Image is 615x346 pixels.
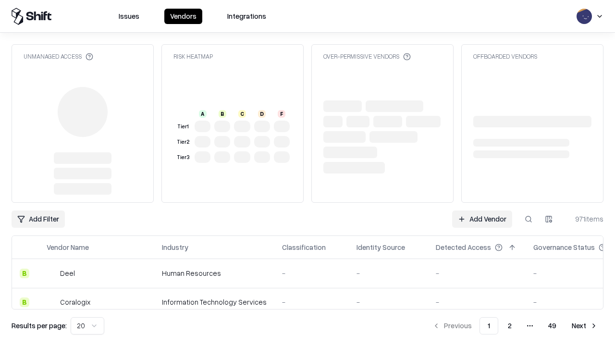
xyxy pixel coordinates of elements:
div: Information Technology Services [162,297,267,307]
div: Deel [60,268,75,278]
div: D [258,110,266,118]
button: Add Filter [12,210,65,228]
div: Over-Permissive Vendors [323,52,411,61]
div: 971 items [565,214,603,224]
button: Next [566,317,603,334]
button: 49 [541,317,564,334]
button: 2 [500,317,519,334]
div: Human Resources [162,268,267,278]
img: Deel [47,269,56,278]
div: B [20,297,29,307]
div: Classification [282,242,326,252]
nav: pagination [427,317,603,334]
img: Coralogix [47,297,56,307]
div: B [20,269,29,278]
div: Coralogix [60,297,90,307]
div: Offboarded Vendors [473,52,537,61]
div: - [436,268,518,278]
div: Identity Source [357,242,405,252]
div: - [357,297,420,307]
div: - [282,268,341,278]
div: - [436,297,518,307]
div: Tier 3 [175,153,191,161]
div: A [199,110,207,118]
a: Add Vendor [452,210,512,228]
div: Tier 2 [175,138,191,146]
div: F [278,110,285,118]
div: Industry [162,242,188,252]
div: - [282,297,341,307]
button: Issues [113,9,145,24]
p: Results per page: [12,321,67,331]
button: Integrations [221,9,272,24]
button: 1 [480,317,498,334]
div: C [238,110,246,118]
div: Detected Access [436,242,491,252]
button: Vendors [164,9,202,24]
div: Unmanaged Access [24,52,93,61]
div: Risk Heatmap [173,52,213,61]
div: B [219,110,226,118]
div: Vendor Name [47,242,89,252]
div: Tier 1 [175,123,191,131]
div: Governance Status [533,242,595,252]
div: - [357,268,420,278]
